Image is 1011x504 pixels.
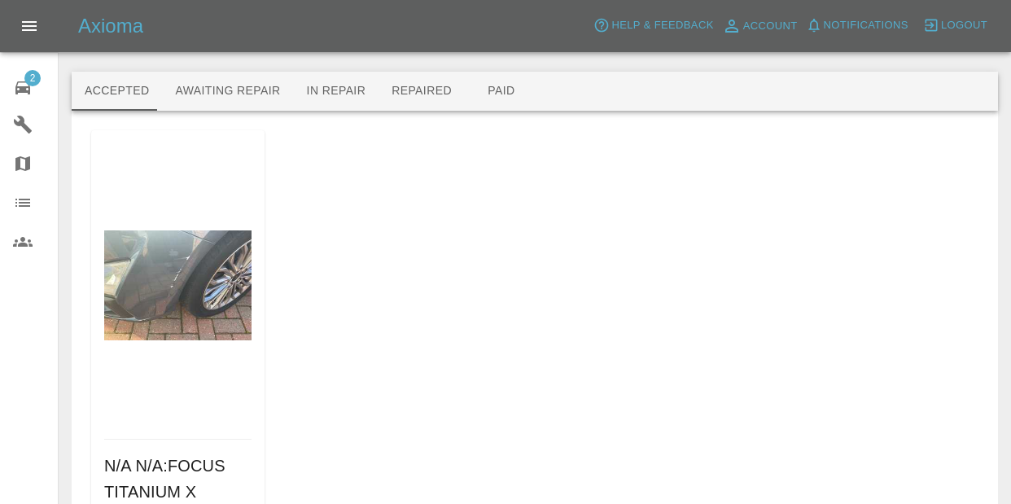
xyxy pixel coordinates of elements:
button: Paid [465,72,538,111]
button: Repaired [379,72,465,111]
button: Awaiting Repair [162,72,293,111]
button: Logout [919,13,991,38]
a: Account [718,13,802,39]
h5: Axioma [78,13,143,39]
button: In Repair [294,72,379,111]
span: Account [743,17,798,36]
button: Help & Feedback [589,13,717,38]
span: Notifications [824,16,908,35]
button: Accepted [72,72,162,111]
button: Open drawer [10,7,49,46]
span: Logout [941,16,987,35]
span: 2 [24,70,41,86]
button: Notifications [802,13,913,38]
span: Help & Feedback [611,16,713,35]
